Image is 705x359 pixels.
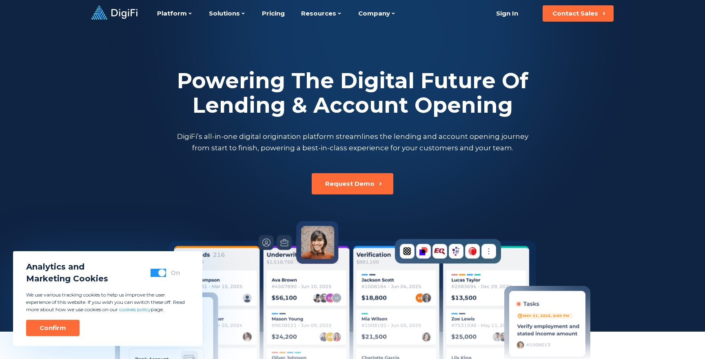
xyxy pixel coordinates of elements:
a: Sign In [486,5,528,22]
p: We use various tracking cookies to help us improve the user experience of this website. If you wi... [26,291,189,313]
div: On [171,269,180,277]
div: Request Demo [325,180,375,188]
h2: Powering The Digital Future Of Lending & Account Opening [175,69,530,118]
p: DigiFi’s all-in-one digital origination platform streamlines the lending and account opening jour... [175,131,530,154]
span: Marketing Cookies [26,273,108,285]
a: cookies policy [119,306,151,312]
button: Request Demo [312,173,393,194]
button: Contact Sales [543,5,614,22]
div: Contact Sales [552,9,598,18]
span: Analytics and [26,261,108,273]
button: Confirm [26,320,80,336]
div: Confirm [40,324,66,332]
